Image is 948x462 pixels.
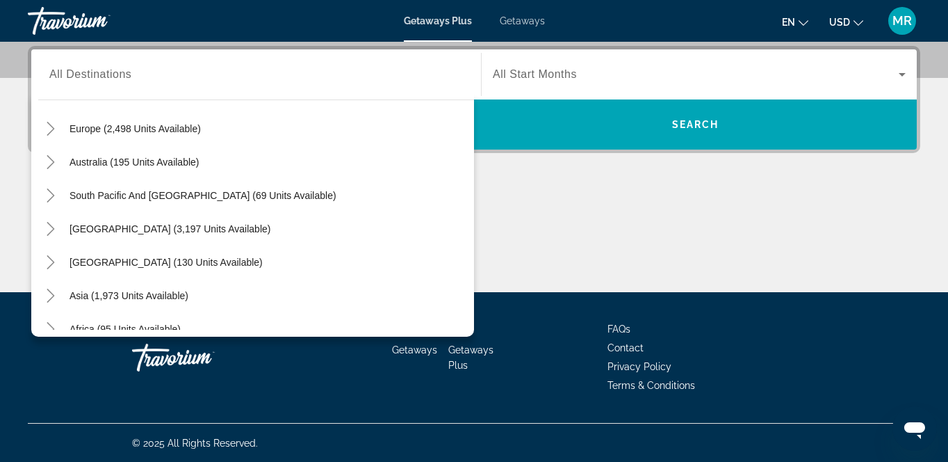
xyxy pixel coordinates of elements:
[607,324,630,335] a: FAQs
[448,344,493,371] a: Getaways Plus
[474,99,917,150] button: Search
[38,217,63,241] button: Toggle South America (3,197 units available)
[782,12,808,32] button: Change language
[132,337,271,379] a: Travorium
[63,283,195,308] button: Asia (1,973 units available)
[892,406,937,451] iframe: Button to launch messaging window
[63,183,343,208] button: South Pacific and [GEOGRAPHIC_DATA] (69 units available)
[70,157,199,168] span: Australia (195 units available)
[38,184,63,208] button: Toggle South Pacific and Oceania (69 units available)
[672,119,719,130] span: Search
[49,68,131,80] span: All Destinations
[392,344,437,356] a: Getaways
[829,12,863,32] button: Change currency
[500,15,545,26] a: Getaways
[892,14,912,28] span: MR
[63,250,270,275] button: [GEOGRAPHIC_DATA] (130 units available)
[38,150,63,175] button: Toggle Australia (195 units available)
[38,117,63,141] button: Toggle Europe (2,498 units available)
[38,250,63,275] button: Toggle Central America (130 units available)
[493,68,577,80] span: All Start Months
[63,317,188,342] button: Africa (95 units available)
[607,380,695,391] a: Terms & Conditions
[70,223,270,234] span: [GEOGRAPHIC_DATA] (3,197 units available)
[70,257,263,268] span: [GEOGRAPHIC_DATA] (130 units available)
[70,290,188,301] span: Asia (1,973 units available)
[607,342,644,353] a: Contact
[63,216,277,241] button: [GEOGRAPHIC_DATA] (3,197 units available)
[70,123,201,134] span: Europe (2,498 units available)
[132,438,258,449] span: © 2025 All Rights Reserved.
[63,150,206,175] button: Australia (195 units available)
[782,17,795,28] span: en
[28,3,167,39] a: Travorium
[31,49,917,150] div: Search widget
[829,17,850,28] span: USD
[70,324,181,335] span: Africa (95 units available)
[884,6,920,35] button: User Menu
[63,116,208,141] button: Europe (2,498 units available)
[607,361,671,372] a: Privacy Policy
[38,284,63,308] button: Toggle Asia (1,973 units available)
[38,317,63,342] button: Toggle Africa (95 units available)
[70,190,336,201] span: South Pacific and [GEOGRAPHIC_DATA] (69 units available)
[404,15,472,26] a: Getaways Plus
